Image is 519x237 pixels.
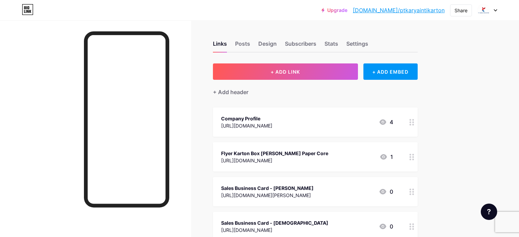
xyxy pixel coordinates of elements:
div: + ADD EMBED [363,63,418,80]
button: + ADD LINK [213,63,358,80]
div: [URL][DOMAIN_NAME][PERSON_NAME] [221,192,314,199]
a: [DOMAIN_NAME]/ptkaryaintikarton [353,6,445,14]
img: ptkaryaintikarton [477,4,490,17]
div: + Add header [213,88,248,96]
div: 4 [379,118,393,126]
div: Settings [346,40,368,52]
div: Flyer Karton Box [PERSON_NAME] Paper Core [221,150,328,157]
div: Stats [325,40,338,52]
div: Design [258,40,277,52]
div: 0 [379,188,393,196]
div: Links [213,40,227,52]
div: Share [455,7,467,14]
div: Sales Business Card - [PERSON_NAME] [221,184,314,192]
div: 0 [379,222,393,231]
div: Subscribers [285,40,316,52]
div: Company Profile [221,115,272,122]
div: [URL][DOMAIN_NAME] [221,226,328,234]
div: [URL][DOMAIN_NAME] [221,122,272,129]
div: [URL][DOMAIN_NAME] [221,157,328,164]
a: Upgrade [321,8,347,13]
span: + ADD LINK [271,69,300,75]
div: Sales Business Card - [DEMOGRAPHIC_DATA] [221,219,328,226]
div: Posts [235,40,250,52]
div: 1 [379,153,393,161]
